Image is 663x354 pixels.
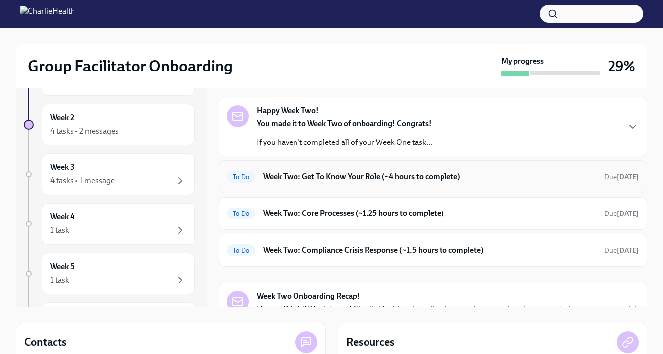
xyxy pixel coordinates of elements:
img: CharlieHealth [20,6,75,22]
a: Week 34 tasks • 1 message [24,153,195,195]
h6: Week Two: Get To Know Your Role (~4 hours to complete) [263,171,596,182]
div: 4 tasks • 2 messages [50,126,119,137]
div: 4 tasks • 1 message [50,175,115,186]
strong: My progress [501,56,544,67]
span: September 29th, 2025 10:00 [604,246,639,255]
span: To Do [227,247,255,254]
a: Week 51 task [24,253,195,294]
span: September 29th, 2025 10:00 [604,172,639,182]
span: September 29th, 2025 10:00 [604,209,639,218]
span: Due [604,210,639,218]
h3: 29% [608,57,635,75]
p: Happy [DATE]! Week Two of Charlie Health onboarding is wrapping up and you've proven to be an ALL... [257,304,619,326]
a: To DoWeek Two: Compliance Crisis Response (~1.5 hours to complete)Due[DATE] [227,242,639,258]
h6: Week 2 [50,112,74,123]
h6: Week Two: Core Processes (~1.25 hours to complete) [263,208,596,219]
p: If you haven't completed all of your Week One task... [257,137,432,148]
h6: Week 3 [50,162,74,173]
strong: You made it to Week Two of onboarding! Congrats! [257,119,432,128]
h6: Week 5 [50,261,74,272]
h4: Contacts [24,335,67,350]
span: Due [604,246,639,255]
span: To Do [227,210,255,217]
span: Due [604,173,639,181]
strong: Happy Week Two! [257,105,319,116]
div: 1 task [50,275,69,285]
div: 1 task [50,225,69,236]
h2: Group Facilitator Onboarding [28,56,233,76]
span: To Do [227,173,255,181]
a: To DoWeek Two: Core Processes (~1.25 hours to complete)Due[DATE] [227,206,639,221]
a: To DoWeek Two: Get To Know Your Role (~4 hours to complete)Due[DATE] [227,169,639,185]
strong: [DATE] [617,210,639,218]
h6: Week Two: Compliance Crisis Response (~1.5 hours to complete) [263,245,596,256]
strong: Week Two Onboarding Recap! [257,291,360,302]
strong: [DATE] [617,173,639,181]
a: Week 24 tasks • 2 messages [24,104,195,145]
h6: Week 4 [50,212,74,222]
h4: Resources [346,335,395,350]
strong: [DATE] [617,246,639,255]
a: Week 41 task [24,203,195,245]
